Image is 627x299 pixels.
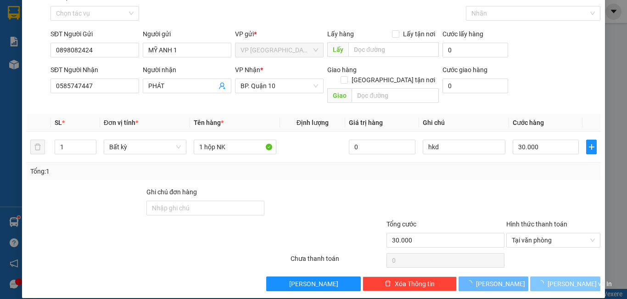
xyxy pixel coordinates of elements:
[327,88,352,103] span: Giao
[348,42,439,57] input: Dọc đường
[513,119,544,126] span: Cước hàng
[442,66,487,73] label: Cước giao hàng
[143,65,231,75] div: Người nhận
[476,279,525,289] span: [PERSON_NAME]
[385,280,391,288] span: delete
[419,114,509,132] th: Ghi chú
[327,42,348,57] span: Lấy
[423,140,505,154] input: Ghi Chú
[363,276,457,291] button: deleteXóa Thông tin
[50,29,139,39] div: SĐT Người Gửi
[3,59,96,65] span: [PERSON_NAME]:
[20,67,56,72] span: 07:33:24 [DATE]
[218,82,226,90] span: user-add
[194,119,224,126] span: Tên hàng
[506,220,567,228] label: Hình thức thanh toán
[442,79,508,93] input: Cước giao hàng
[3,6,44,46] img: logo
[399,29,439,39] span: Lấy tận nơi
[73,41,112,46] span: Hotline: 19001152
[50,65,139,75] div: SĐT Người Nhận
[143,29,231,39] div: Người gửi
[109,140,181,154] span: Bất kỳ
[442,30,483,38] label: Cước lấy hàng
[73,28,126,39] span: 01 Võ Văn Truyện, KP.1, Phường 2
[537,280,548,287] span: loading
[194,140,276,154] input: VD: Bàn, Ghế
[289,279,338,289] span: [PERSON_NAME]
[73,5,126,13] strong: ĐỒNG PHƯỚC
[530,276,600,291] button: [PERSON_NAME] và In
[297,119,329,126] span: Định lượng
[586,140,597,154] button: plus
[395,279,435,289] span: Xóa Thông tin
[146,188,197,196] label: Ghi chú đơn hàng
[512,233,595,247] span: Tại văn phòng
[73,15,123,26] span: Bến xe [GEOGRAPHIC_DATA]
[30,140,45,154] button: delete
[386,220,416,228] span: Tổng cước
[3,67,56,72] span: In ngày:
[55,119,62,126] span: SL
[349,119,383,126] span: Giá trị hàng
[25,50,112,57] span: -----------------------------------------
[548,279,612,289] span: [PERSON_NAME] và In
[352,88,439,103] input: Dọc đường
[327,30,354,38] span: Lấy hàng
[587,143,596,151] span: plus
[30,166,243,176] div: Tổng: 1
[266,276,360,291] button: [PERSON_NAME]
[241,43,318,57] span: VP Phước Đông
[349,140,415,154] input: 0
[235,66,260,73] span: VP Nhận
[146,201,264,215] input: Ghi chú đơn hàng
[442,43,508,57] input: Cước lấy hàng
[466,280,476,287] span: loading
[46,58,96,65] span: VPPD1510250003
[459,276,529,291] button: [PERSON_NAME]
[241,79,318,93] span: BP. Quận 10
[348,75,439,85] span: [GEOGRAPHIC_DATA] tận nơi
[104,119,138,126] span: Đơn vị tính
[290,254,386,270] div: Chưa thanh toán
[235,29,324,39] div: VP gửi
[327,66,357,73] span: Giao hàng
